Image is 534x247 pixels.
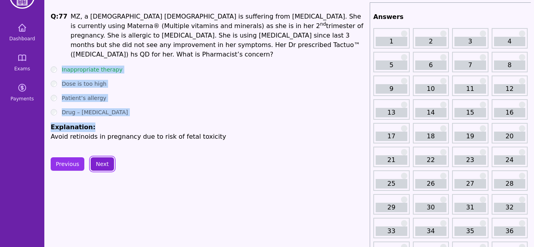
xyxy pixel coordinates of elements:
[415,60,447,70] a: 6
[415,179,447,189] a: 26
[494,108,526,117] a: 16
[454,37,486,46] a: 3
[415,84,447,94] a: 10
[494,60,526,70] a: 8
[9,36,35,42] span: Dashboard
[376,37,407,46] a: 1
[3,78,41,107] a: Payments
[62,94,106,102] label: Patient’s allergy
[51,12,67,59] h1: Q: 77
[494,203,526,212] a: 32
[376,108,407,117] a: 13
[11,96,34,102] span: Payments
[494,132,526,141] a: 20
[376,60,407,70] a: 5
[3,18,41,47] a: Dashboard
[454,155,486,165] a: 23
[454,179,486,189] a: 27
[376,203,407,212] a: 29
[494,37,526,46] a: 4
[454,84,486,94] a: 11
[376,155,407,165] a: 21
[454,203,486,212] a: 31
[415,108,447,117] a: 14
[376,132,407,141] a: 17
[494,226,526,236] a: 36
[62,80,106,88] label: Dose is too high
[14,66,30,72] span: Exams
[51,132,367,141] p: Avoid retinoids in pregnancy due to risk of fetal toxicity
[376,179,407,189] a: 25
[62,108,128,116] label: Drug – [MEDICAL_DATA]
[62,66,123,74] label: Inappropriate therapy
[3,48,41,77] a: Exams
[415,132,447,141] a: 18
[454,132,486,141] a: 19
[373,12,528,22] h2: Answers
[415,203,447,212] a: 30
[454,108,486,117] a: 15
[454,226,486,236] a: 35
[320,21,326,27] sup: nd
[91,157,114,171] button: Next
[415,155,447,165] a: 22
[415,226,447,236] a: 34
[494,155,526,165] a: 24
[51,157,84,171] button: Previous
[494,84,526,94] a: 12
[454,60,486,70] a: 7
[70,12,367,59] p: MZ, a [DEMOGRAPHIC_DATA] [DEMOGRAPHIC_DATA] is suffering from [MEDICAL_DATA]. She is currently us...
[376,226,407,236] a: 33
[376,84,407,94] a: 9
[494,179,526,189] a: 28
[51,123,95,131] span: Explanation:
[415,37,447,46] a: 2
